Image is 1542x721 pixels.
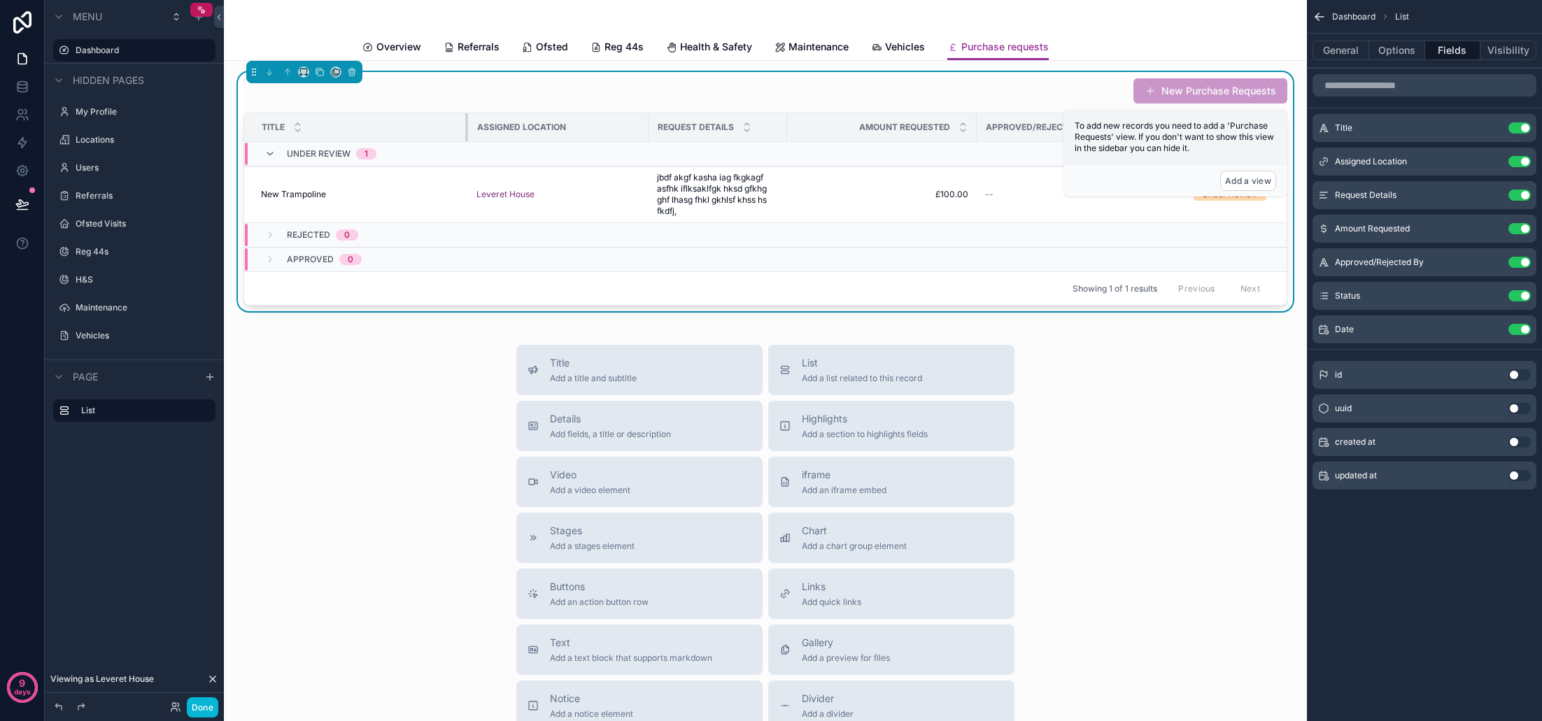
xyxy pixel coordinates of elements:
label: Users [76,162,213,173]
label: H&S [76,274,213,285]
span: Approved [287,254,334,265]
span: £100.00 [795,189,968,200]
span: uuid [1335,403,1352,414]
span: Approved/Rejected By [986,122,1094,133]
span: Assigned Location [1335,156,1407,167]
button: LinksAdd quick links [768,569,1014,619]
span: Purchase requests [961,40,1049,54]
span: Title [1335,122,1352,134]
span: Add a text block that supports markdown [550,652,712,664]
span: Details [550,412,671,426]
button: iframeAdd an iframe embed [768,457,1014,507]
span: Add an iframe embed [802,485,886,496]
label: List [81,405,204,416]
span: Health & Safety [680,40,752,54]
label: Maintenance [76,302,213,313]
span: List [802,356,922,370]
a: New Purchase Requests [1133,78,1287,103]
button: ListAdd a list related to this record [768,345,1014,395]
div: 0 [344,229,350,241]
div: scrollable content [45,393,224,436]
button: TitleAdd a title and subtitle [516,345,763,395]
span: Under Review [287,148,351,159]
span: Hidden pages [73,73,144,87]
span: Gallery [802,636,890,650]
label: Reg 44s [76,246,213,257]
a: Leveret House [476,189,535,200]
button: Add a view [1220,171,1276,191]
span: Ofsted [536,40,568,54]
a: Reg 44s [590,34,644,62]
button: GalleryAdd a preview for files [768,624,1014,675]
span: Video [550,468,630,482]
span: Date [1335,324,1354,335]
button: HighlightsAdd a section to highlights fields [768,401,1014,451]
label: Locations [76,134,213,145]
span: Amount Requested [1335,223,1410,234]
span: Page [73,370,98,384]
span: New Trampoline [261,189,326,200]
a: Vehicles [76,330,213,341]
button: Fields [1425,41,1481,60]
button: Visibility [1480,41,1536,60]
span: Referrals [458,40,500,54]
a: My Profile [76,106,213,117]
span: Add a notice element [550,708,633,720]
button: DetailsAdd fields, a title or description [516,401,763,451]
span: updated at [1335,470,1377,481]
button: Done [187,697,218,718]
span: Overview [376,40,421,54]
label: Dashboard [76,45,207,56]
a: Maintenance [774,34,849,62]
button: Options [1369,41,1425,60]
button: StagesAdd a stages element [516,513,763,563]
div: 0 [348,254,353,265]
span: Add a list related to this record [802,373,922,384]
span: Assigned Location [477,122,566,133]
a: Purchase requests [947,34,1049,61]
span: Links [802,580,861,594]
span: Add a stages element [550,541,635,552]
span: iframe [802,468,886,482]
label: Referrals [76,190,213,201]
p: days [14,682,31,701]
span: Request Details [658,122,734,133]
span: Amount Requested [859,122,950,133]
span: id [1335,369,1342,380]
label: Ofsted Visits [76,218,213,229]
p: 9 [19,676,25,690]
span: Buttons [550,580,649,594]
span: List [1395,11,1409,22]
span: Showing 1 of 1 results [1073,283,1157,294]
button: VideoAdd a video element [516,457,763,507]
span: Approved/Rejected By [1335,257,1424,268]
span: Divider [802,692,854,706]
a: Overview [362,34,421,62]
span: created at [1335,436,1375,448]
span: Notice [550,692,633,706]
span: Add a title and subtitle [550,373,637,384]
span: Text [550,636,712,650]
span: Menu [73,10,102,24]
span: Rejected [287,229,330,241]
span: jbdf akgf kasha iag fkgkagf asfhk iflksaklfgk hksd gfkhg ghf lhasg fhkl gkhlsf khss hs fkdfj, [657,172,779,217]
span: Title [550,356,637,370]
span: Reg 44s [604,40,644,54]
span: Add fields, a title or description [550,429,671,440]
span: Add a chart group element [802,541,907,552]
span: Viewing as Leveret House [50,673,154,685]
span: Maintenance [788,40,849,54]
button: TextAdd a text block that supports markdown [516,624,763,675]
span: Status [1335,290,1360,301]
span: Title [262,122,285,133]
span: To add new records you need to add a 'Purchase Requests' view. If you don't want to show this vie... [1075,120,1274,153]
